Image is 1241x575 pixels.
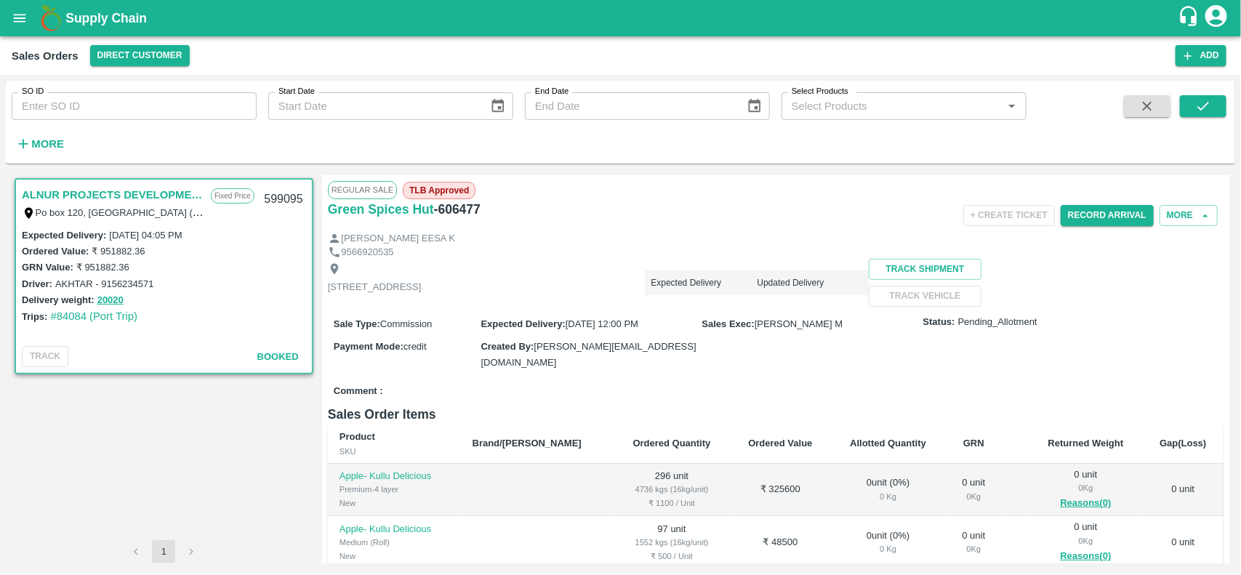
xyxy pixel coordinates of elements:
a: Green Spices Hut [328,199,434,220]
td: ₹ 325600 [730,464,831,517]
b: Ordered Quantity [633,438,711,449]
label: SO ID [22,86,44,97]
span: [PERSON_NAME] M [755,318,843,329]
b: GRN [963,438,984,449]
div: 0 Kg [843,490,934,503]
label: [DATE] 04:05 PM [109,230,182,241]
b: Product [340,431,375,442]
div: ₹ 500 / Unit [625,550,718,563]
button: Open [1003,97,1021,116]
label: Delivery weight: [22,294,95,305]
h6: Sales Order Items [328,404,1224,425]
div: New [340,496,449,510]
button: Record Arrival [1061,205,1154,226]
img: logo [36,4,65,33]
strong: More [31,138,64,150]
button: Select DC [90,45,190,66]
label: Start Date [278,86,315,97]
div: Medium (Roll) [340,536,449,549]
div: customer-support [1178,5,1203,31]
button: Reasons(0) [1040,495,1131,512]
button: More [1160,205,1218,226]
b: Ordered Value [748,438,812,449]
b: Supply Chain [65,11,147,25]
div: 0 Kg [957,490,990,503]
span: credit [403,341,427,352]
div: 0 unit ( 0 %) [843,476,934,503]
div: account of current user [1203,3,1229,33]
a: Supply Chain [65,8,1178,28]
label: ₹ 951882.36 [76,262,129,273]
p: 9566920535 [341,246,393,260]
label: GRN Value: [22,262,73,273]
b: Returned Weight [1048,438,1124,449]
label: Status: [923,315,955,329]
div: 0 Kg [1040,481,1131,494]
p: [STREET_ADDRESS] [328,281,422,294]
p: Apple- Kullu Delicious [340,523,449,536]
label: Ordered Value: [22,246,89,257]
div: 0 unit [957,476,990,503]
p: Updated Delivery [757,276,863,289]
td: 0 unit [1143,464,1224,517]
p: Expected Delivery [651,276,757,289]
input: Enter SO ID [12,92,257,120]
div: 0 unit [1040,468,1131,512]
td: 296 unit [614,464,730,517]
span: TLB Approved [403,182,475,199]
b: Brand/[PERSON_NAME] [473,438,582,449]
label: End Date [535,86,569,97]
div: New [340,550,449,563]
div: 0 unit ( 0 %) [843,529,934,556]
label: ₹ 951882.36 [92,246,145,257]
div: 0 Kg [1040,534,1131,547]
label: Driver: [22,278,52,289]
button: 20020 [97,292,124,309]
label: Select Products [792,86,848,97]
label: Expected Delivery : [481,318,565,329]
span: Booked [257,351,299,362]
b: Gap(Loss) [1160,438,1206,449]
td: ₹ 48500 [730,516,831,569]
label: Created By : [481,341,534,352]
span: Regular Sale [328,181,397,198]
div: Premium-4 layer [340,483,449,496]
div: ₹ 1100 / Unit [625,496,718,510]
label: Po box 120, [GEOGRAPHIC_DATA] (Madayn) / [PERSON_NAME] / [GEOGRAPHIC_DATA], [GEOGRAPHIC_DATA], 11... [36,206,769,218]
input: End Date [525,92,735,120]
input: Start Date [268,92,478,120]
button: Add [1176,45,1226,66]
label: Sales Exec : [702,318,755,329]
td: 0 unit [1143,516,1224,569]
button: Track Shipment [869,259,981,280]
div: 0 unit [1040,520,1131,564]
button: Reasons(0) [1040,548,1131,565]
label: Expected Delivery : [22,230,106,241]
label: Sale Type : [334,318,380,329]
span: [PERSON_NAME][EMAIL_ADDRESS][DOMAIN_NAME] [481,341,696,368]
button: Choose date [741,92,768,120]
div: 0 Kg [957,542,990,555]
span: [DATE] 12:00 PM [566,318,638,329]
div: Sales Orders [12,47,79,65]
p: [PERSON_NAME] EESA K [341,232,455,246]
div: SKU [340,445,449,458]
div: 0 Kg [843,542,934,555]
div: 0 unit [957,529,990,556]
div: 4736 kgs (16kg/unit) [625,483,718,496]
a: #84084 (Port Trip) [50,310,137,322]
span: Pending_Allotment [958,315,1037,329]
h6: - 606477 [434,199,481,220]
p: Fixed Price [211,188,254,204]
label: Comment : [334,385,383,398]
button: Choose date [484,92,512,120]
span: Commission [380,318,433,329]
label: Trips: [22,311,47,322]
label: Payment Mode : [334,341,403,352]
a: ALNUR PROJECTS DEVELOPMENT [22,185,204,204]
label: AKHTAR - 9156234571 [55,278,154,289]
button: More [12,132,68,156]
button: open drawer [3,1,36,35]
div: 1552 kgs (16kg/unit) [625,536,718,549]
